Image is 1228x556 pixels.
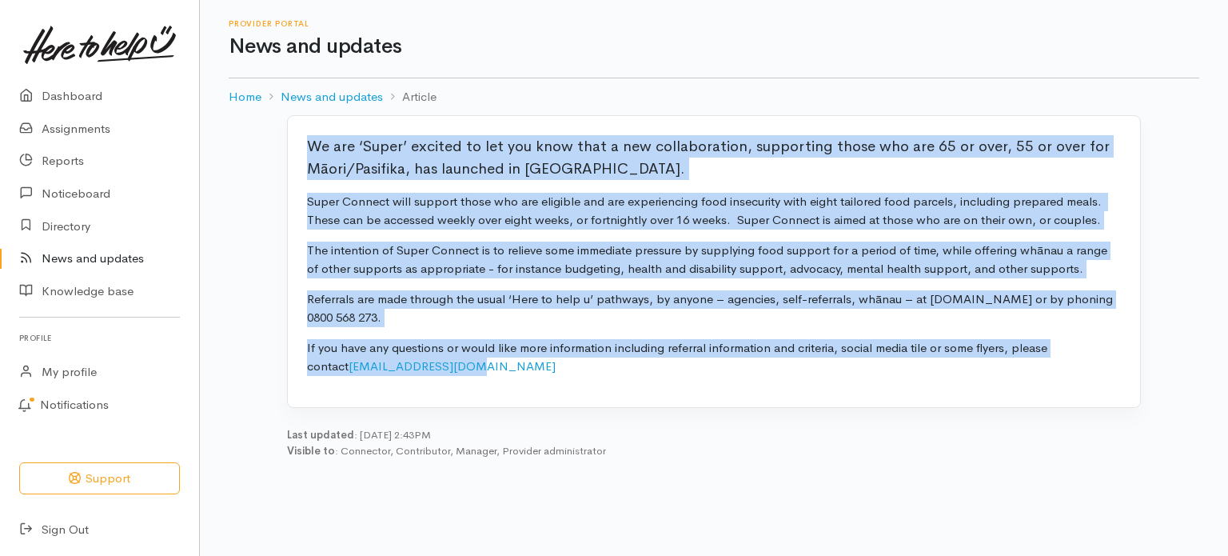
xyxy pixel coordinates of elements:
[229,78,1199,116] nav: breadcrumb
[307,242,1121,278] p: The intention of Super Connect is to relieve some immediate pressure by supplying food support fo...
[19,462,180,495] button: Support
[287,443,1141,459] div: : Connector, Contributor, Manager, Provider administrator
[287,428,354,442] b: Last updated
[229,88,261,106] a: Home
[307,193,1121,229] p: Super Connect will support those who are eligible and are experiencing food insecurity with eight...
[19,327,180,349] h6: Profile
[229,35,1199,58] h1: News and updates
[287,427,1141,458] div: : [DATE] 2:43PM
[287,444,335,458] b: Visible to
[307,290,1121,326] p: Referrals are made through the usual ‘Here to help u’ pathways, by anyone – agencies, self-referr...
[229,19,1199,28] h6: Provider Portal
[307,339,1121,375] p: If you have any questions or would like more information including referral information and crite...
[349,358,556,374] a: [EMAIL_ADDRESS][DOMAIN_NAME]
[307,135,1121,180] p: We are ‘Super’ excited to let you know that a new collaboration, supporting those who are 65 or o...
[383,88,437,106] li: Article
[281,88,383,106] a: News and updates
